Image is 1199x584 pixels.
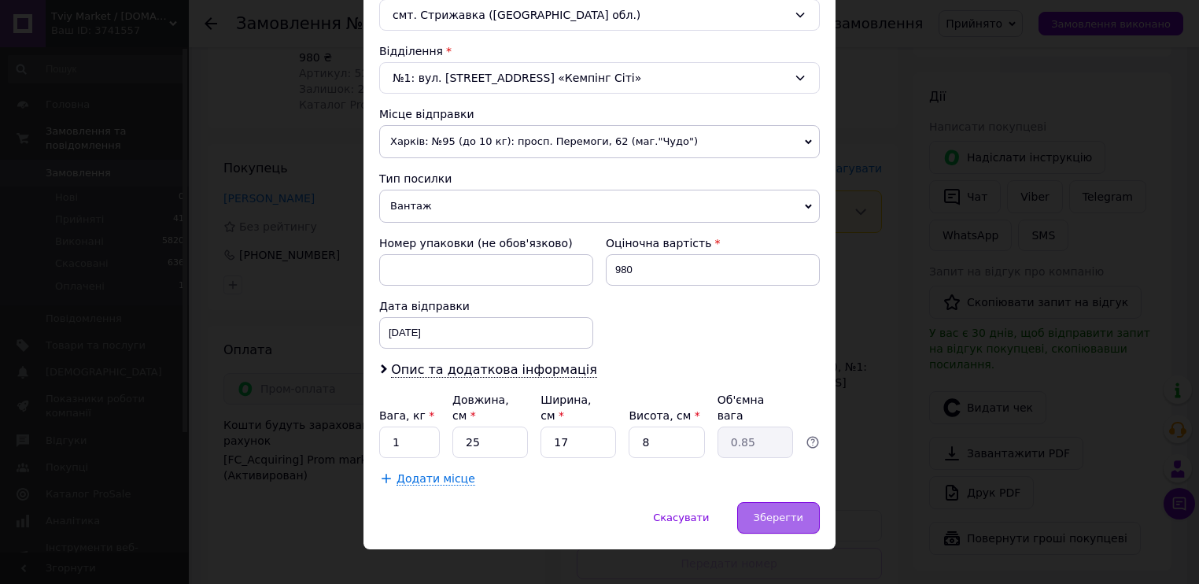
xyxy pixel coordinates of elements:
div: Оціночна вартість [606,235,820,251]
label: Довжина, см [452,394,509,422]
div: №1: вул. [STREET_ADDRESS] «Кемпінг Сіті» [379,62,820,94]
span: Тип посилки [379,172,452,185]
div: Дата відправки [379,298,593,314]
div: Відділення [379,43,820,59]
span: Місце відправки [379,108,474,120]
label: Висота, см [629,409,699,422]
span: Скасувати [653,512,709,523]
label: Ширина, см [540,394,591,422]
div: Номер упаковки (не обов'язково) [379,235,593,251]
span: Опис та додаткова інформація [391,362,597,378]
label: Вага, кг [379,409,434,422]
span: Харків: №95 (до 10 кг): просп. Перемоги, 62 (маг."Чудо") [379,125,820,158]
span: Додати місце [397,472,475,486]
div: Об'ємна вага [718,392,793,423]
span: Зберегти [754,512,803,523]
span: Вантаж [379,190,820,223]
